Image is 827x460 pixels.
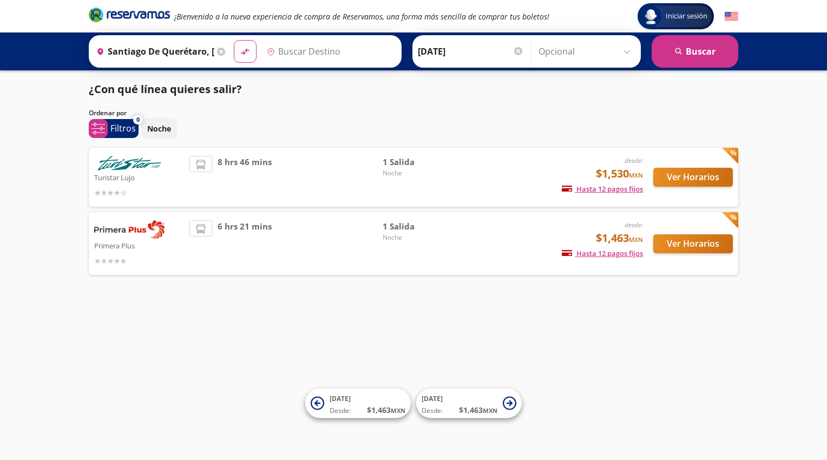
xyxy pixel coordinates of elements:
span: 1 Salida [383,220,458,233]
em: desde: [625,220,643,229]
span: Desde: [330,406,351,416]
button: Ver Horarios [653,168,733,187]
p: Noche [147,123,171,134]
span: 6 hrs 21 mins [218,220,272,267]
p: Filtros [110,122,136,135]
small: MXN [629,171,643,179]
em: desde: [625,156,643,165]
input: Buscar Destino [262,38,396,65]
i: Brand Logo [89,6,170,23]
span: $1,463 [596,230,643,246]
span: Iniciar sesión [661,11,712,22]
button: Ver Horarios [653,234,733,253]
button: English [725,10,738,23]
span: Noche [383,233,458,242]
button: Buscar [652,35,738,68]
em: ¡Bienvenido a la nueva experiencia de compra de Reservamos, una forma más sencilla de comprar tus... [174,11,549,22]
small: MXN [629,235,643,244]
p: Primera Plus [94,239,184,252]
p: Turistar Lujo [94,170,184,183]
span: [DATE] [422,394,443,403]
span: 8 hrs 46 mins [218,156,272,199]
a: Brand Logo [89,6,170,26]
img: Turistar Lujo [94,156,165,170]
span: Hasta 12 pagos fijos [562,248,643,258]
input: Elegir Fecha [418,38,524,65]
button: Noche [141,118,177,139]
small: MXN [483,406,497,415]
span: Hasta 12 pagos fijos [562,184,643,194]
button: [DATE]Desde:$1,463MXN [305,389,411,418]
span: $ 1,463 [367,404,405,416]
input: Buscar Origen [92,38,214,65]
span: $ 1,463 [459,404,497,416]
span: [DATE] [330,394,351,403]
button: 0Filtros [89,119,139,138]
span: $1,530 [596,166,643,182]
span: 0 [136,115,140,124]
input: Opcional [539,38,635,65]
small: MXN [391,406,405,415]
p: Ordenar por [89,108,127,118]
p: ¿Con qué línea quieres salir? [89,81,242,97]
span: Desde: [422,406,443,416]
span: 1 Salida [383,156,458,168]
img: Primera Plus [94,220,165,239]
span: Noche [383,168,458,178]
button: [DATE]Desde:$1,463MXN [416,389,522,418]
